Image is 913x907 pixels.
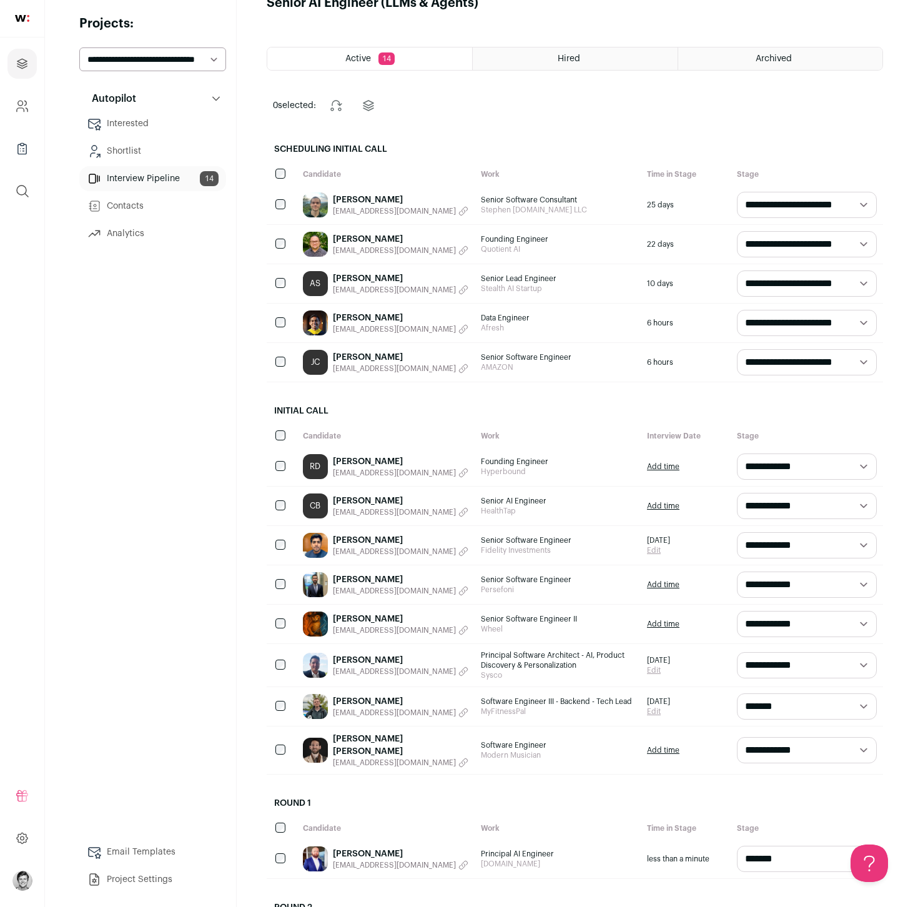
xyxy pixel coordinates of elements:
[200,171,219,186] span: 14
[333,285,468,295] button: [EMAIL_ADDRESS][DOMAIN_NAME]
[303,493,328,518] a: CB
[475,425,641,447] div: Work
[333,625,468,635] button: [EMAIL_ADDRESS][DOMAIN_NAME]
[333,507,456,517] span: [EMAIL_ADDRESS][DOMAIN_NAME]
[481,670,634,680] span: Sysco
[481,859,634,869] span: [DOMAIN_NAME]
[267,790,883,817] h2: Round 1
[303,271,328,296] a: AS
[481,696,634,706] span: Software Engineer III - Backend - Tech Lead
[481,274,634,284] span: Senior Lead Engineer
[647,619,679,629] a: Add time
[851,845,888,882] iframe: Toggle Customer Support
[647,545,670,555] a: Edit
[303,232,328,257] img: e0032b3bc49eb23337bd61d75e371bed27d1c41f015db03e6b728be17f28e08d.jpg
[481,624,634,634] span: Wheel
[84,91,136,106] p: Autopilot
[333,848,468,860] a: [PERSON_NAME]
[647,665,670,675] a: Edit
[333,285,456,295] span: [EMAIL_ADDRESS][DOMAIN_NAME]
[79,840,226,865] a: Email Templates
[378,52,395,65] span: 14
[731,163,883,186] div: Stage
[475,817,641,840] div: Work
[333,245,468,255] button: [EMAIL_ADDRESS][DOMAIN_NAME]
[333,613,468,625] a: [PERSON_NAME]
[333,708,456,718] span: [EMAIL_ADDRESS][DOMAIN_NAME]
[333,586,468,596] button: [EMAIL_ADDRESS][DOMAIN_NAME]
[333,455,468,468] a: [PERSON_NAME]
[481,323,634,333] span: Afresh
[303,694,328,719] img: 7cdacd0f22c2b8e063cf76b6a5d1720dae4b967614ed010765c8e50f10b8a0e5.jpg
[303,310,328,335] img: 37a1a58f9323e6348431036db3464b86a52224c2328e748ab2f75863f81cf9f3.jpg
[333,233,468,245] a: [PERSON_NAME]
[79,166,226,191] a: Interview Pipeline14
[303,653,328,678] img: 6068488f2312c2ade19b5705085ebc7b65f0dcca05dfc62ee9501e452ef3fb90.jpg
[481,195,634,205] span: Senior Software Consultant
[333,860,456,870] span: [EMAIL_ADDRESS][DOMAIN_NAME]
[267,397,883,425] h2: Initial Call
[647,745,679,755] a: Add time
[481,205,634,215] span: Stephen [DOMAIN_NAME] LLC
[7,134,37,164] a: Company Lists
[333,625,456,635] span: [EMAIL_ADDRESS][DOMAIN_NAME]
[481,650,634,670] span: Principal Software Architect - AI, Product Discovery & Personalization
[79,139,226,164] a: Shortlist
[333,312,468,324] a: [PERSON_NAME]
[756,54,792,63] span: Archived
[79,194,226,219] a: Contacts
[303,192,328,217] img: 53751fc1429b1e235fee67cfae7ca6062387ef966fd1e91bb03eaf571b8dfbdc
[12,871,32,891] button: Open dropdown
[481,506,634,516] span: HealthTap
[79,221,226,246] a: Analytics
[647,462,679,472] a: Add time
[641,264,731,303] div: 10 days
[303,533,328,558] img: c6713f341d38c6463cce5aa48d5f8501d0a41bd85af79b2cbd76de14d4749092.jpg
[481,750,634,760] span: Modern Musician
[481,545,634,555] span: Fidelity Investments
[333,667,456,677] span: [EMAIL_ADDRESS][DOMAIN_NAME]
[473,47,677,70] a: Hired
[641,840,731,878] div: less than a minute
[297,163,475,186] div: Candidate
[303,350,328,375] a: JC
[647,655,670,665] span: [DATE]
[297,425,475,447] div: Candidate
[641,304,731,342] div: 6 hours
[333,695,468,708] a: [PERSON_NAME]
[481,467,634,477] span: Hyperbound
[333,547,468,557] button: [EMAIL_ADDRESS][DOMAIN_NAME]
[303,612,328,637] img: 5b6830f403b133ef82343e09e7601f0f814ba806ab9d553f8ace20d36632cc82.jpg
[678,47,882,70] a: Archived
[303,572,328,597] img: b8567a7b48ee3cd92390958dd055aac8e4edd23ebfba366679e489fd37cf0a46.jpg
[333,194,468,206] a: [PERSON_NAME]
[333,586,456,596] span: [EMAIL_ADDRESS][DOMAIN_NAME]
[79,15,226,32] h2: Projects:
[333,272,468,285] a: [PERSON_NAME]
[303,454,328,479] a: RD
[333,547,456,557] span: [EMAIL_ADDRESS][DOMAIN_NAME]
[333,573,468,586] a: [PERSON_NAME]
[267,136,883,163] h2: Scheduling Initial Call
[333,708,468,718] button: [EMAIL_ADDRESS][DOMAIN_NAME]
[481,457,634,467] span: Founding Engineer
[481,706,634,716] span: MyFitnessPal
[333,507,468,517] button: [EMAIL_ADDRESS][DOMAIN_NAME]
[641,425,731,447] div: Interview Date
[79,86,226,111] button: Autopilot
[481,575,634,585] span: Senior Software Engineer
[15,15,29,22] img: wellfound-shorthand-0d5821cbd27db2630d0214b213865d53afaa358527fdda9d0ea32b1df1b89c2c.svg
[641,817,731,840] div: Time in Stage
[333,758,468,768] button: [EMAIL_ADDRESS][DOMAIN_NAME]
[647,696,670,706] span: [DATE]
[333,667,468,677] button: [EMAIL_ADDRESS][DOMAIN_NAME]
[333,206,456,216] span: [EMAIL_ADDRESS][DOMAIN_NAME]
[333,206,468,216] button: [EMAIL_ADDRESS][DOMAIN_NAME]
[297,817,475,840] div: Candidate
[333,733,468,758] a: [PERSON_NAME] [PERSON_NAME]
[273,101,278,110] span: 0
[481,284,634,294] span: Stealth AI Startup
